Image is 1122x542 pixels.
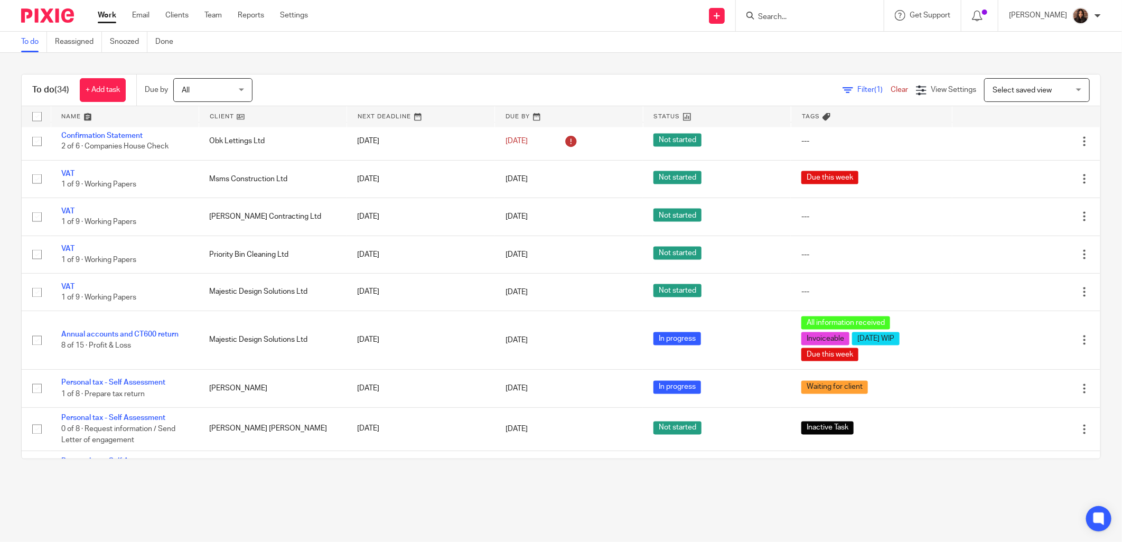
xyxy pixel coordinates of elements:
[55,32,102,52] a: Reassigned
[110,32,147,52] a: Snoozed
[801,211,941,222] div: ---
[506,213,528,220] span: [DATE]
[653,247,702,260] span: Not started
[199,274,347,311] td: Majestic Design Solutions Ltd
[61,219,136,226] span: 1 of 9 · Working Papers
[61,170,74,177] a: VAT
[199,198,347,236] td: [PERSON_NAME] Contracting Ltd
[653,422,702,435] span: Not started
[347,160,495,198] td: [DATE]
[653,284,702,297] span: Not started
[238,10,264,21] a: Reports
[347,198,495,236] td: [DATE]
[653,332,701,345] span: In progress
[506,251,528,258] span: [DATE]
[61,415,165,422] a: Personal tax - Self Assessment
[61,390,145,398] span: 1 of 8 · Prepare tax return
[801,422,854,435] span: Inactive Task
[852,332,900,345] span: [DATE] WIP
[801,136,941,146] div: ---
[801,348,858,361] span: Due this week
[506,385,528,393] span: [DATE]
[80,78,126,102] a: + Add task
[757,13,852,22] input: Search
[61,208,74,215] a: VAT
[61,245,74,253] a: VAT
[347,274,495,311] td: [DATE]
[61,342,131,350] span: 8 of 15 · Profit & Loss
[1072,7,1089,24] img: Headshot.jpg
[21,32,47,52] a: To do
[199,236,347,273] td: Priority Bin Cleaning Ltd
[506,426,528,433] span: [DATE]
[347,451,495,494] td: [DATE]
[653,209,702,222] span: Not started
[32,85,69,96] h1: To do
[145,85,168,95] p: Due by
[802,114,820,119] span: Tags
[61,458,165,465] a: Personal tax - Self Assessment
[199,451,347,494] td: [PERSON_NAME]
[132,10,149,21] a: Email
[1009,10,1067,21] p: [PERSON_NAME]
[506,288,528,296] span: [DATE]
[61,143,169,151] span: 2 of 6 · Companies House Check
[199,123,347,160] td: Obk Lettings Ltd
[506,337,528,344] span: [DATE]
[61,425,175,444] span: 0 of 8 · Request information / Send Letter of engagement
[61,294,136,301] span: 1 of 9 · Working Papers
[801,316,890,330] span: All information received
[801,332,849,345] span: Invoiceable
[653,171,702,184] span: Not started
[993,87,1052,94] span: Select saved view
[653,134,702,147] span: Not started
[801,171,858,184] span: Due this week
[61,256,136,264] span: 1 of 9 · Working Papers
[506,137,528,145] span: [DATE]
[874,86,883,94] span: (1)
[61,331,179,339] a: Annual accounts and CT600 return
[506,175,528,183] span: [DATE]
[61,283,74,291] a: VAT
[910,12,950,19] span: Get Support
[61,181,136,188] span: 1 of 9 · Working Papers
[182,87,190,94] span: All
[165,10,189,21] a: Clients
[199,311,347,370] td: Majestic Design Solutions Ltd
[280,10,308,21] a: Settings
[204,10,222,21] a: Team
[98,10,116,21] a: Work
[931,86,976,94] span: View Settings
[347,370,495,407] td: [DATE]
[199,407,347,451] td: [PERSON_NAME] [PERSON_NAME]
[61,132,143,139] a: Confirmation Statement
[857,86,891,94] span: Filter
[199,160,347,198] td: Msms Construction Ltd
[653,381,701,394] span: In progress
[155,32,181,52] a: Done
[199,370,347,407] td: [PERSON_NAME]
[891,86,908,94] a: Clear
[801,249,941,260] div: ---
[347,407,495,451] td: [DATE]
[801,287,941,297] div: ---
[54,86,69,94] span: (34)
[801,381,868,394] span: Waiting for client
[61,379,165,387] a: Personal tax - Self Assessment
[21,8,74,23] img: Pixie
[347,236,495,273] td: [DATE]
[347,123,495,160] td: [DATE]
[347,311,495,370] td: [DATE]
